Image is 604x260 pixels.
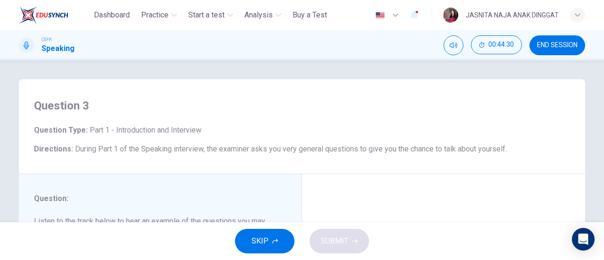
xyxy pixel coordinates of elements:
div: JASNITA NAJA ANAK DINGGAT [466,9,559,21]
img: en [374,12,386,19]
div: Open Intercom Messenger [572,228,595,251]
button: Analysis [241,7,285,24]
span: Buy a Test [293,9,327,21]
img: ELTC logo [19,6,68,25]
h6: Directions : [34,143,570,155]
h6: Question : [34,193,275,204]
span: Practice [141,9,168,21]
span: CEFR [42,36,51,43]
img: Profile picture [443,8,458,23]
div: Hide [471,35,522,55]
h1: Speaking [42,43,75,54]
button: Dashboard [90,7,134,24]
span: Part 1 - Introduction and Interview [88,126,201,134]
a: ELTC logo [19,6,90,25]
button: Practice [137,7,181,24]
button: Buy a Test [289,7,331,24]
div: Mute [444,35,463,55]
button: END SESSION [529,35,585,55]
span: Analysis [244,9,273,21]
button: Start a test [185,7,237,24]
span: SKIP [252,235,268,248]
span: END SESSION [537,42,578,49]
span: Dashboard [94,9,130,21]
button: SKIP [235,229,294,253]
button: 00:44:30 [471,35,522,54]
span: During Part 1 of the Speaking interview, the examiner asks you very general questions to give you... [75,144,507,153]
h6: Question Type : [34,125,570,136]
span: 00:44:30 [488,41,514,49]
h4: Question 3 [34,98,570,113]
span: Start a test [188,9,225,21]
